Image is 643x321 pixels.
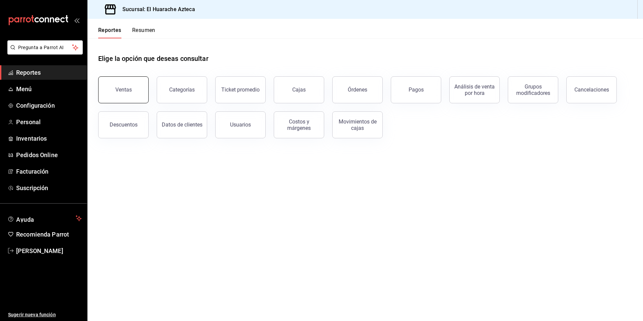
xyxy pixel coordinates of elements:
span: Menú [16,84,82,94]
button: Órdenes [332,76,383,103]
div: Datos de clientes [162,121,202,128]
h1: Elige la opción que deseas consultar [98,53,209,64]
div: Cancelaciones [574,86,609,93]
div: Costos y márgenes [278,118,320,131]
span: Personal [16,117,82,127]
button: Grupos modificadores [508,76,558,103]
div: Descuentos [110,121,138,128]
div: Categorías [169,86,195,93]
a: Pregunta a Parrot AI [5,49,83,56]
div: Análisis de venta por hora [454,83,495,96]
span: Sugerir nueva función [8,311,82,318]
span: Ayuda [16,214,73,222]
button: Cancelaciones [566,76,617,103]
button: Ticket promedio [215,76,266,103]
span: Configuración [16,101,82,110]
button: Categorías [157,76,207,103]
div: Cajas [292,86,306,93]
span: [PERSON_NAME] [16,246,82,255]
div: Usuarios [230,121,251,128]
button: Pregunta a Parrot AI [7,40,83,55]
button: Movimientos de cajas [332,111,383,138]
button: open_drawer_menu [74,17,79,23]
button: Usuarios [215,111,266,138]
span: Pedidos Online [16,150,82,159]
button: Resumen [132,27,155,38]
button: Análisis de venta por hora [449,76,500,103]
div: Movimientos de cajas [337,118,378,131]
span: Inventarios [16,134,82,143]
div: Pagos [409,86,424,93]
button: Descuentos [98,111,149,138]
div: Órdenes [348,86,367,93]
button: Ventas [98,76,149,103]
button: Datos de clientes [157,111,207,138]
h3: Sucursal: El Huarache Azteca [117,5,195,13]
span: Suscripción [16,183,82,192]
div: Grupos modificadores [512,83,554,96]
button: Costos y márgenes [274,111,324,138]
span: Reportes [16,68,82,77]
span: Recomienda Parrot [16,230,82,239]
div: navigation tabs [98,27,155,38]
span: Pregunta a Parrot AI [18,44,72,51]
div: Ticket promedio [221,86,260,93]
span: Facturación [16,167,82,176]
button: Reportes [98,27,121,38]
button: Cajas [274,76,324,103]
button: Pagos [391,76,441,103]
div: Ventas [115,86,132,93]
